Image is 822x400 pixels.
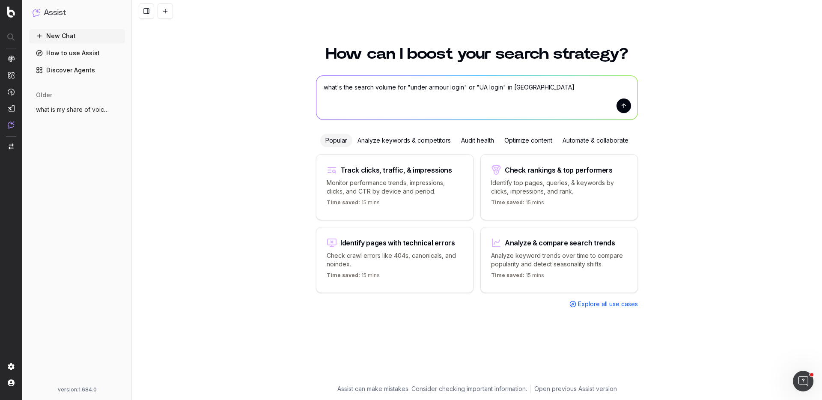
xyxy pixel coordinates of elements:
[36,91,52,99] span: older
[534,385,617,393] a: Open previous Assist version
[327,272,380,282] p: 15 mins
[456,134,499,147] div: Audit health
[337,385,527,393] p: Assist can make mistakes. Consider checking important information.
[29,29,125,43] button: New Chat
[8,88,15,96] img: Activation
[352,134,456,147] div: Analyze keywords & competitors
[557,134,634,147] div: Automate & collaborate
[29,103,125,116] button: what is my share of voice for running sh
[33,386,122,393] div: version: 1.684.0
[499,134,557,147] div: Optimize content
[316,76,637,119] textarea: what's the search volume for "under armour login" or "UA login" in [GEOGRAPHIC_DATA]
[8,379,15,386] img: My account
[327,179,463,196] p: Monitor performance trends, impressions, clicks, and CTR by device and period.
[327,251,463,269] p: Check crawl errors like 404s, canonicals, and noindex.
[8,72,15,79] img: Intelligence
[569,300,638,308] a: Explore all use cases
[33,9,40,17] img: Assist
[8,121,15,128] img: Assist
[491,199,524,206] span: Time saved:
[8,363,15,370] img: Setting
[793,371,813,391] iframe: Intercom live chat
[327,199,360,206] span: Time saved:
[8,55,15,62] img: Analytics
[33,7,122,19] button: Assist
[505,167,613,173] div: Check rankings & top performers
[491,272,544,282] p: 15 mins
[578,300,638,308] span: Explore all use cases
[491,251,627,269] p: Analyze keyword trends over time to compare popularity and detect seasonality shifts.
[505,239,615,246] div: Analyze & compare search trends
[327,199,380,209] p: 15 mins
[29,63,125,77] a: Discover Agents
[9,143,14,149] img: Switch project
[320,134,352,147] div: Popular
[340,167,452,173] div: Track clicks, traffic, & impressions
[36,105,111,114] span: what is my share of voice for running sh
[8,105,15,112] img: Studio
[491,199,544,209] p: 15 mins
[7,6,15,18] img: Botify logo
[491,272,524,278] span: Time saved:
[327,272,360,278] span: Time saved:
[29,46,125,60] a: How to use Assist
[340,239,455,246] div: Identify pages with technical errors
[491,179,627,196] p: Identify top pages, queries, & keywords by clicks, impressions, and rank.
[44,7,66,19] h1: Assist
[316,46,638,62] h1: How can I boost your search strategy?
